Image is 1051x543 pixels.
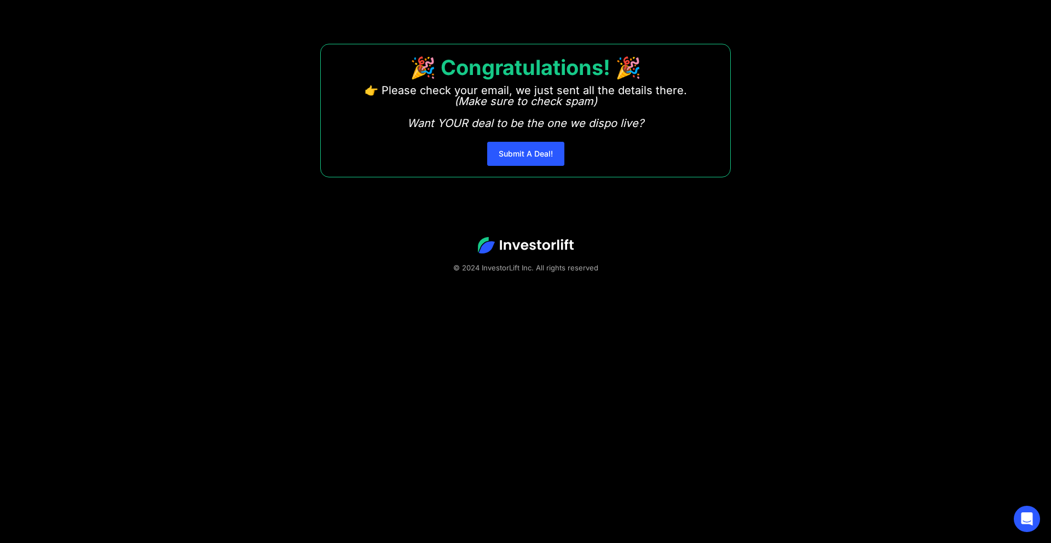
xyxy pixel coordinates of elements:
p: 👉 Please check your email, we just sent all the details there. ‍ [365,85,687,129]
em: (Make sure to check spam) Want YOUR deal to be the one we dispo live? [407,95,644,130]
div: Open Intercom Messenger [1014,506,1040,532]
strong: 🎉 Congratulations! 🎉 [410,55,641,80]
a: Submit A Deal! [487,142,564,166]
div: © 2024 InvestorLift Inc. All rights reserved [38,262,1013,273]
